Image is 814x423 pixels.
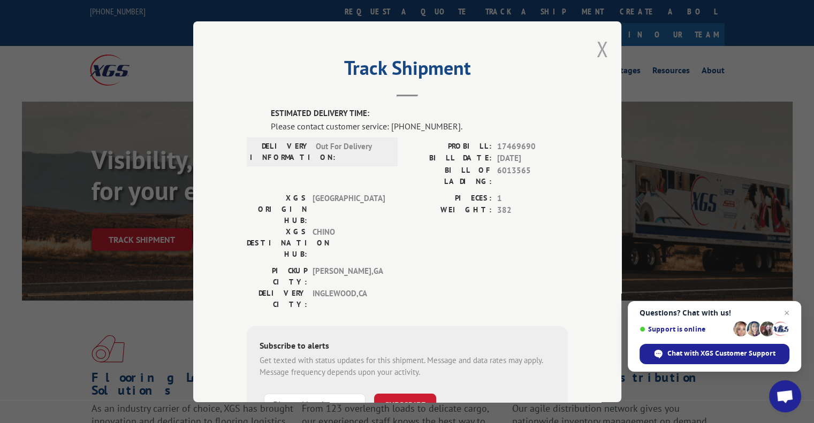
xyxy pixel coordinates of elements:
label: BILL OF LADING: [407,164,492,187]
span: 6013565 [497,164,568,187]
span: Out For Delivery [316,140,388,163]
div: Subscribe to alerts [260,339,555,354]
span: Questions? Chat with us! [640,309,789,317]
div: Open chat [769,380,801,412]
button: Close modal [596,35,608,63]
span: INGLEWOOD , CA [313,287,385,310]
div: Get texted with status updates for this shipment. Message and data rates may apply. Message frequ... [260,354,555,378]
label: XGS ORIGIN HUB: [247,192,307,226]
span: Chat with XGS Customer Support [667,349,775,358]
label: WEIGHT: [407,204,492,217]
span: 17469690 [497,140,568,152]
span: [PERSON_NAME] , GA [313,265,385,287]
label: BILL DATE: [407,152,492,165]
label: XGS DESTINATION HUB: [247,226,307,259]
label: DELIVERY CITY: [247,287,307,310]
label: PROBILL: [407,140,492,152]
span: 382 [497,204,568,217]
span: [DATE] [497,152,568,165]
label: PICKUP CITY: [247,265,307,287]
div: Chat with XGS Customer Support [640,344,789,364]
h2: Track Shipment [247,60,568,81]
label: PIECES: [407,192,492,204]
div: Please contact customer service: [PHONE_NUMBER]. [271,119,568,132]
span: Close chat [780,306,793,319]
span: 1 [497,192,568,204]
span: Support is online [640,325,729,333]
label: DELIVERY INFORMATION: [250,140,310,163]
span: [GEOGRAPHIC_DATA] [313,192,385,226]
span: CHINO [313,226,385,259]
button: SUBSCRIBE [374,393,436,416]
label: ESTIMATED DELIVERY TIME: [271,107,568,120]
input: Phone Number [264,393,366,416]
